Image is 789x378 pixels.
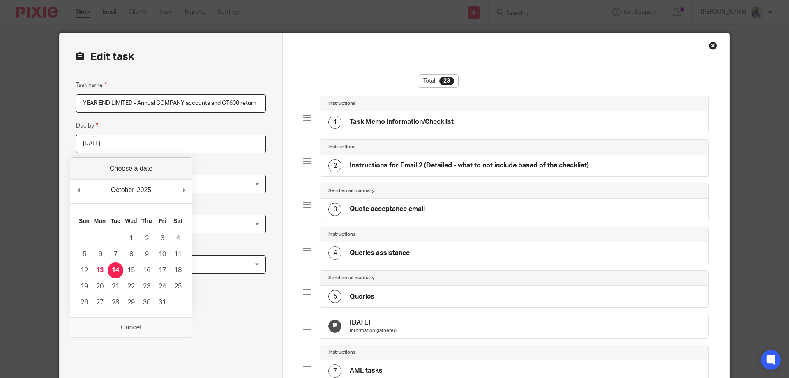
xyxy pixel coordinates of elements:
[76,246,92,262] button: 5
[139,230,155,246] button: 2
[328,116,341,129] div: 1
[350,118,454,126] h4: Task Memo information/Checklist
[136,184,153,196] div: 2025
[170,262,186,278] button: 18
[108,246,123,262] button: 7
[94,218,106,224] abbr: Monday
[155,230,170,246] button: 3
[79,218,90,224] abbr: Sunday
[170,278,186,295] button: 25
[709,42,717,50] div: Close this dialog window
[123,278,139,295] button: 22
[350,292,374,301] h4: Queries
[328,144,355,151] h4: Instructions
[328,246,341,260] div: 4
[155,262,170,278] button: 17
[155,246,170,262] button: 10
[439,77,454,85] div: 23
[328,159,341,172] div: 2
[170,230,186,246] button: 4
[170,246,186,262] button: 11
[350,249,410,257] h4: Queries assistance
[328,290,341,303] div: 5
[123,262,139,278] button: 15
[350,318,397,327] h4: [DATE]
[159,218,166,224] abbr: Friday
[328,203,341,216] div: 3
[123,246,139,262] button: 8
[76,121,98,130] label: Due by
[139,295,155,311] button: 30
[139,262,155,278] button: 16
[350,327,397,334] p: Information gathered
[125,218,137,224] abbr: Wednesday
[328,231,355,238] h4: Instructions
[76,295,92,311] button: 26
[108,262,123,278] button: 14
[74,184,83,196] button: Previous Month
[328,275,374,281] h4: Send email manually
[76,50,266,64] h2: Edit task
[328,349,355,356] h4: Instructions
[173,218,182,224] abbr: Saturday
[123,230,139,246] button: 1
[76,278,92,295] button: 19
[92,295,108,311] button: 27
[76,80,107,90] label: Task name
[350,205,425,213] h4: Quote acceptance email
[123,295,139,311] button: 29
[180,184,188,196] button: Next Month
[108,278,123,295] button: 21
[350,366,383,375] h4: AML tasks
[92,278,108,295] button: 20
[139,278,155,295] button: 23
[76,262,92,278] button: 12
[141,218,152,224] abbr: Thursday
[92,262,108,278] button: 13
[328,364,341,378] div: 7
[155,278,170,295] button: 24
[350,161,589,170] h4: Instructions for Email 2 (Detailed - what to not include based of the checklist)
[328,188,374,194] h4: Send email manually
[110,184,136,196] div: October
[328,100,355,107] h4: Instructions
[139,246,155,262] button: 9
[419,74,459,88] div: Total
[111,218,120,224] abbr: Tuesday
[76,135,266,153] input: Use the arrow keys to pick a date
[92,246,108,262] button: 6
[155,295,170,311] button: 31
[108,295,123,311] button: 28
